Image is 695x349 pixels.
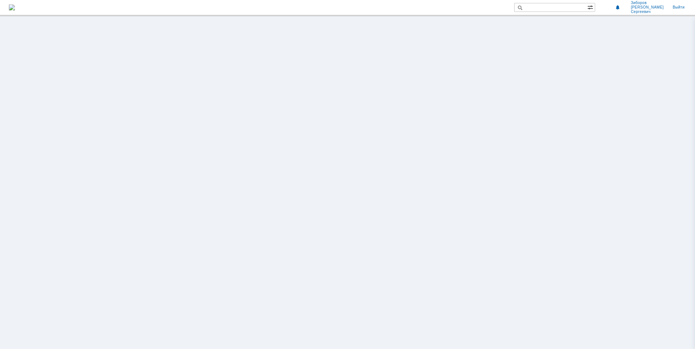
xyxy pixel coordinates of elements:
[631,5,664,10] span: [PERSON_NAME]
[631,10,664,14] span: Сергеевич
[587,3,595,10] span: Расширенный поиск
[9,4,15,10] a: Перейти на домашнюю страницу
[9,4,15,10] img: logo
[631,1,664,5] span: Зиборов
